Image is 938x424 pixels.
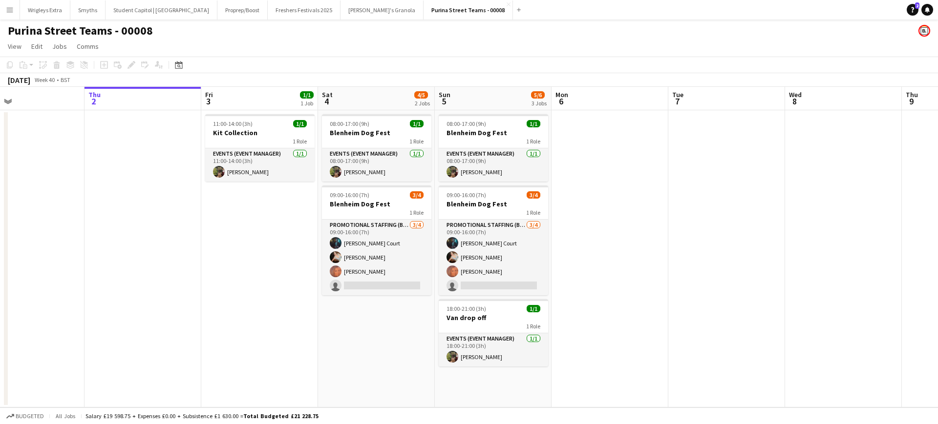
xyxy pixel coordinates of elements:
[54,412,77,420] span: All jobs
[70,0,106,20] button: Smyths
[915,2,919,9] span: 2
[907,4,918,16] a: 2
[424,0,513,20] button: Purina Street Teams - 00008
[217,0,268,20] button: Proprep/Boost
[16,413,44,420] span: Budgeted
[73,40,103,53] a: Comms
[268,0,341,20] button: Freshers Festivals 2025
[32,76,57,83] span: Week 40
[8,23,153,38] h1: Purina Street Teams - 00008
[918,25,930,37] app-user-avatar: Bounce Activations Ltd
[8,42,21,51] span: View
[8,75,30,85] div: [DATE]
[4,40,25,53] a: View
[27,40,46,53] a: Edit
[61,76,70,83] div: BST
[77,42,99,51] span: Comms
[243,412,319,420] span: Total Budgeted £21 228.75
[106,0,217,20] button: Student Capitol | [GEOGRAPHIC_DATA]
[48,40,71,53] a: Jobs
[52,42,67,51] span: Jobs
[20,0,70,20] button: Wrigleys Extra
[5,411,45,422] button: Budgeted
[31,42,43,51] span: Edit
[341,0,424,20] button: [PERSON_NAME]'s Granola
[85,412,319,420] div: Salary £19 598.75 + Expenses £0.00 + Subsistence £1 630.00 =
